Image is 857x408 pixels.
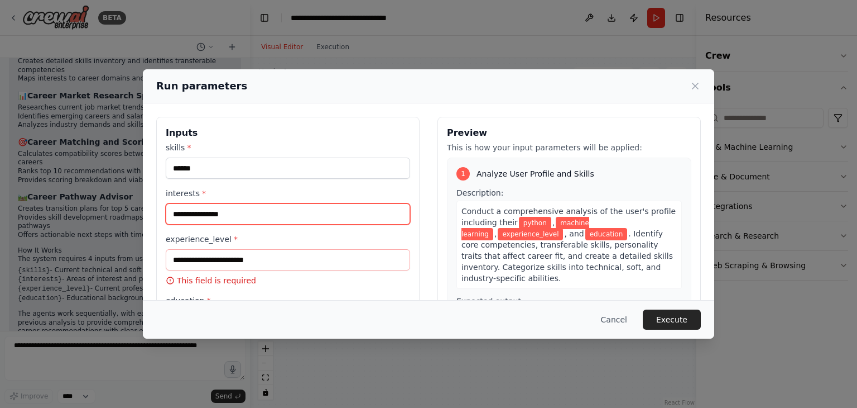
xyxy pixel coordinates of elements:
[643,310,701,330] button: Execute
[166,142,410,153] label: skills
[494,229,497,238] span: ,
[166,126,410,140] h3: Inputs
[447,142,691,153] p: This is how your input parameters will be applied:
[585,228,628,240] span: Variable: education
[166,234,410,245] label: experience_level
[456,297,524,306] span: Expected output:
[461,217,589,240] span: Variable: interests
[476,168,594,179] span: Analyze User Profile and Skills
[456,188,503,197] span: Description:
[552,218,555,227] span: ,
[461,229,673,283] span: . Identify core competencies, transferable skills, personality traits that affect career fit, and...
[498,228,563,240] span: Variable: experience_level
[166,295,410,306] label: education
[456,167,470,181] div: 1
[166,275,410,286] p: This field is required
[461,207,676,227] span: Conduct a comprehensive analysis of the user's profile including their
[519,217,551,229] span: Variable: skills
[156,78,247,94] h2: Run parameters
[166,188,410,199] label: interests
[564,229,584,238] span: , and
[447,126,691,140] h3: Preview
[592,310,636,330] button: Cancel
